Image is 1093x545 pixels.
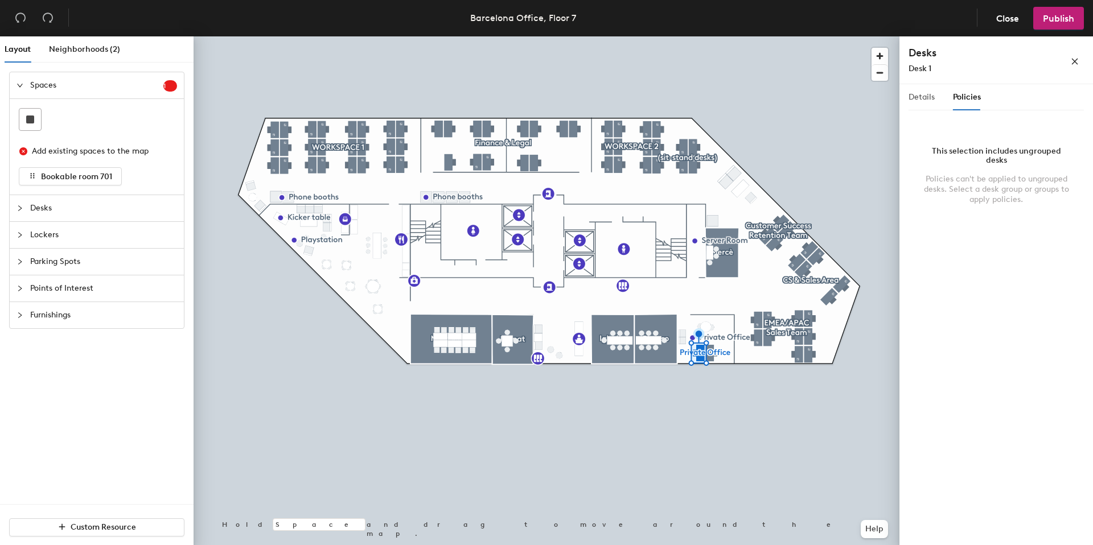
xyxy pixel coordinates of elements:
[30,222,177,248] span: Lockers
[922,174,1070,205] div: Policies can't be applied to ungrouped desks. Select a desk group or groups to apply policies.
[987,7,1029,30] button: Close
[163,80,177,92] sup: 1
[19,167,122,185] button: Bookable room 701
[41,172,112,181] span: Bookable room 701
[5,44,31,54] span: Layout
[49,44,120,54] span: Neighborhoods (2)
[19,147,27,155] span: close-circle
[861,520,888,538] button: Help
[909,46,1034,60] h4: Desks
[30,249,177,275] span: Parking Spots
[15,12,26,23] span: undo
[1033,7,1084,30] button: Publish
[36,7,59,30] button: Redo (⌘ + ⇧ + Z)
[30,302,177,328] span: Furnishings
[996,13,1019,24] span: Close
[909,64,931,73] span: Desk 1
[470,11,576,25] div: Barcelona Office, Floor 7
[32,145,167,158] div: Add existing spaces to the map
[909,92,935,102] span: Details
[17,312,23,319] span: collapsed
[922,147,1070,165] div: This selection includes ungrouped desks
[1043,13,1074,24] span: Publish
[17,285,23,292] span: collapsed
[17,258,23,265] span: collapsed
[71,522,136,532] span: Custom Resource
[163,82,177,90] span: 1
[9,518,184,536] button: Custom Resource
[17,82,23,89] span: expanded
[17,205,23,212] span: collapsed
[30,275,177,302] span: Points of Interest
[30,195,177,221] span: Desks
[1071,57,1079,65] span: close
[9,7,32,30] button: Undo (⌘ + Z)
[30,72,163,98] span: Spaces
[17,232,23,238] span: collapsed
[953,92,981,102] span: Policies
